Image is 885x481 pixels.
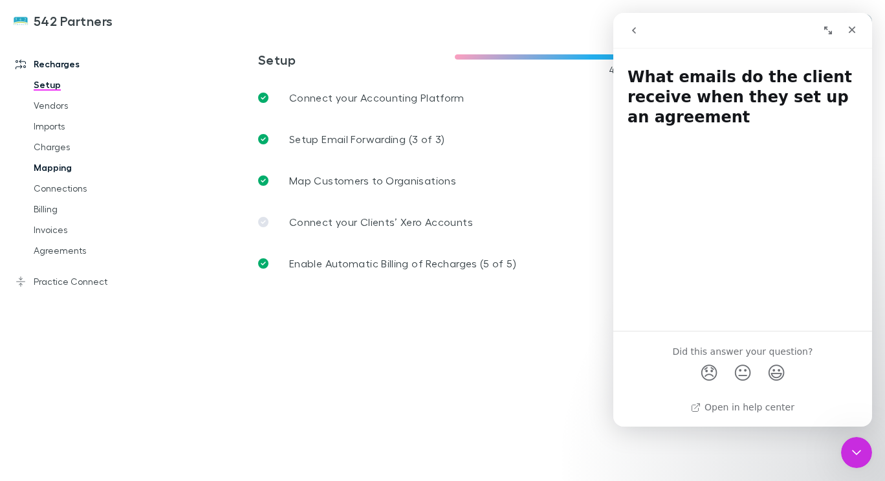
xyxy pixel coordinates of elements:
a: Agreements [21,240,166,261]
p: Enable Automatic Billing of Recharges (5 of 5) [289,256,516,271]
p: Setup Email Forwarding (3 of 3) [289,131,444,147]
img: 542 Partners's Logo [13,13,28,28]
p: Connect your Clients’ Xero Accounts [289,214,473,230]
a: Practice Connect [3,271,166,292]
a: Setup [21,74,166,95]
a: Connections [21,178,166,199]
p: Map Customers to Organisations [289,173,456,188]
a: Mapping [21,157,166,178]
iframe: Intercom live chat [841,437,872,468]
a: Recharges [3,54,166,74]
iframe: Intercom live chat [613,13,872,427]
div: Enable Automatic Billing of Recharges (5 of 5) [248,243,662,284]
a: Map Customers to Organisations [248,160,662,201]
a: Vendors [21,95,166,116]
a: Imports [21,116,166,137]
h3: Setup [258,52,455,67]
div: Setup Email Forwarding (3 of 3) [248,118,662,160]
a: Connect your Clients’ Xero Accounts [248,201,662,243]
span: 4 of 5 done [609,65,651,75]
a: Invoices [21,219,166,240]
a: Billing [21,199,166,219]
a: 542 Partners [5,5,121,36]
a: Connect your Accounting Platform [248,77,662,118]
p: Connect your Accounting Platform [289,90,464,106]
a: Charges [21,137,166,157]
h3: 542 Partners [34,13,113,28]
